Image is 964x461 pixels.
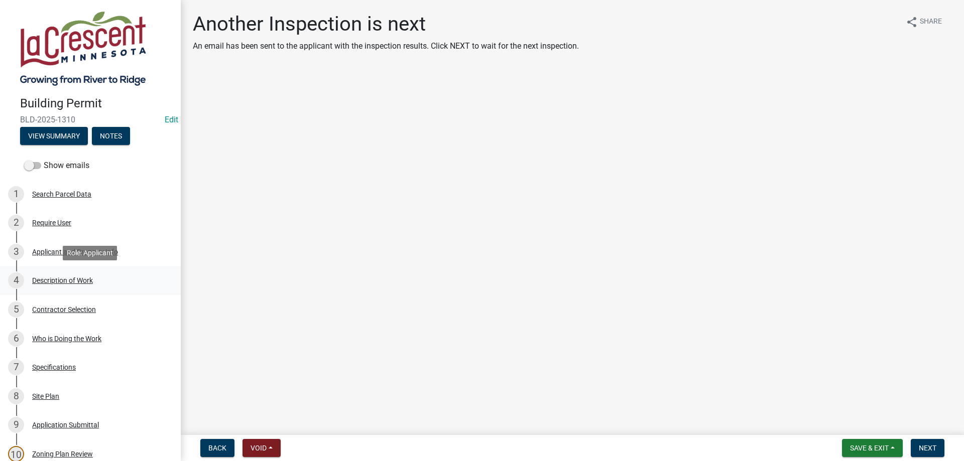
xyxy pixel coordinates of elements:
button: Next [911,439,944,457]
div: Applicant and Property Info [32,248,118,255]
div: 9 [8,417,24,433]
div: Application Submittal [32,421,99,428]
i: share [906,16,918,28]
button: shareShare [898,12,950,32]
div: Contractor Selection [32,306,96,313]
h1: Another Inspection is next [193,12,579,36]
label: Show emails [24,160,89,172]
div: 4 [8,272,24,288]
span: Void [251,444,267,452]
div: Zoning Plan Review [32,450,93,457]
div: Role: Applicant [63,246,117,260]
div: Specifications [32,364,76,371]
button: View Summary [20,127,88,145]
button: Notes [92,127,130,145]
div: Site Plan [32,393,59,400]
p: An email has been sent to the applicant with the inspection results. Click NEXT to wait for the n... [193,40,579,52]
img: City of La Crescent, Minnesota [20,11,146,86]
span: Share [920,16,942,28]
div: 3 [8,244,24,260]
div: 5 [8,301,24,318]
span: Save & Exit [850,444,889,452]
h4: Building Permit [20,96,173,111]
span: BLD-2025-1310 [20,115,161,124]
wm-modal-confirm: Notes [92,132,130,140]
div: 7 [8,359,24,375]
span: Next [919,444,936,452]
a: Edit [165,115,178,124]
wm-modal-confirm: Summary [20,132,88,140]
div: Description of Work [32,277,93,284]
div: Search Parcel Data [32,191,91,198]
wm-modal-confirm: Edit Application Number [165,115,178,124]
button: Void [243,439,281,457]
div: 1 [8,186,24,202]
div: Who is Doing the Work [32,335,101,342]
div: 6 [8,331,24,347]
button: Save & Exit [842,439,903,457]
div: 8 [8,388,24,404]
div: Require User [32,219,71,226]
div: 2 [8,215,24,231]
span: Back [208,444,226,452]
button: Back [200,439,234,457]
